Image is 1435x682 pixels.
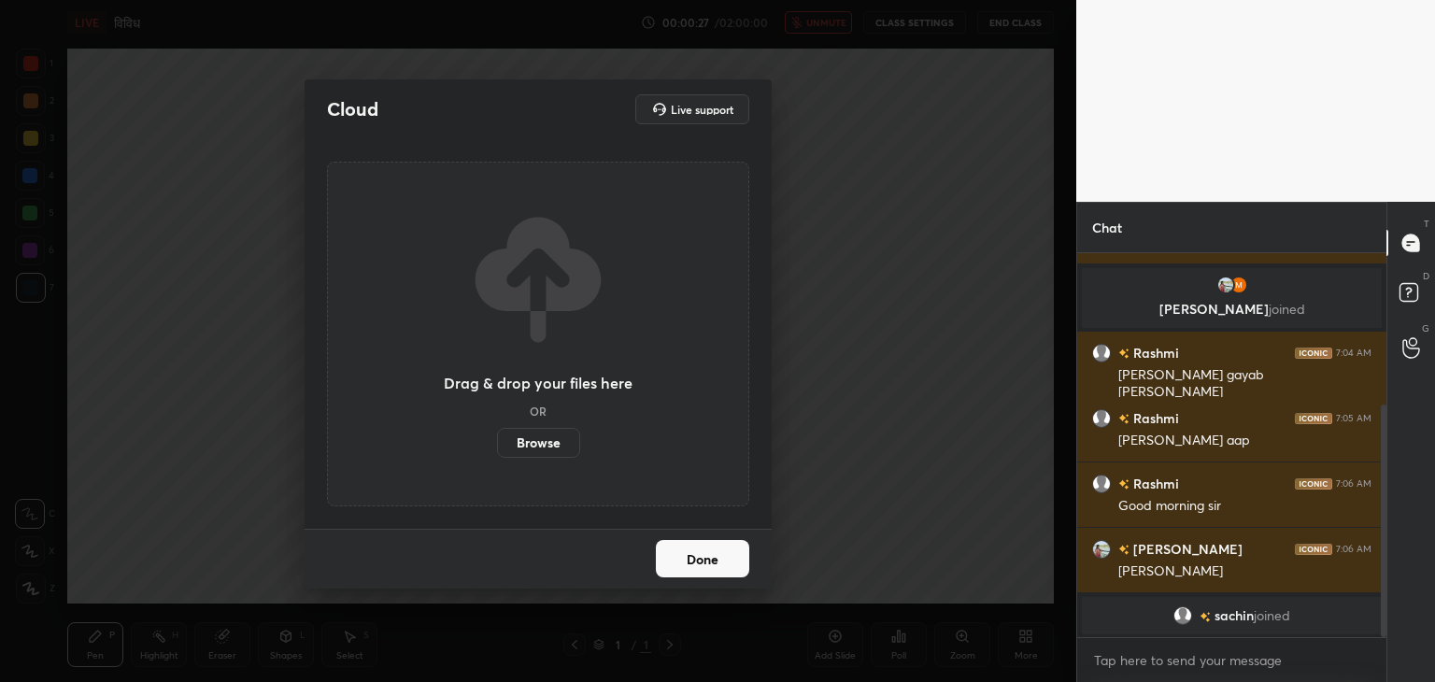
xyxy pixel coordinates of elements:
[1336,544,1371,555] div: 7:06 AM
[1254,608,1290,623] span: joined
[1118,432,1371,450] div: [PERSON_NAME] aap
[1130,539,1243,559] h6: [PERSON_NAME]
[1077,253,1386,638] div: grid
[1422,321,1429,335] p: G
[1093,302,1371,317] p: [PERSON_NAME]
[1295,478,1332,490] img: iconic-dark.1390631f.png
[1229,276,1248,294] img: a2eab461c6c04d01b467b6c34baad9fa.75112012_3
[1130,343,1179,362] h6: Rashmi
[1216,276,1235,294] img: 25e9c11cacbc4f0e825a20759ec7bb6d.jpg
[1077,203,1137,252] p: Chat
[1200,612,1211,622] img: no-rating-badge.077c3623.svg
[1424,217,1429,231] p: T
[1215,608,1254,623] span: sachin
[1092,409,1111,428] img: default.png
[1118,414,1130,424] img: no-rating-badge.077c3623.svg
[1423,269,1429,283] p: D
[1336,413,1371,424] div: 7:05 AM
[1118,562,1371,581] div: [PERSON_NAME]
[444,376,632,391] h3: Drag & drop your files here
[1336,478,1371,490] div: 7:06 AM
[1118,545,1130,555] img: no-rating-badge.077c3623.svg
[1092,540,1111,559] img: 25e9c11cacbc4f0e825a20759ec7bb6d.jpg
[1092,344,1111,362] img: default.png
[1118,497,1371,516] div: Good morning sir
[1269,300,1305,318] span: joined
[1130,474,1179,493] h6: Rashmi
[1336,348,1371,359] div: 7:04 AM
[1295,544,1332,555] img: iconic-dark.1390631f.png
[1092,475,1111,493] img: default.png
[1118,366,1371,402] div: [PERSON_NAME] gayab [PERSON_NAME]
[530,405,547,417] h5: OR
[1295,348,1332,359] img: iconic-dark.1390631f.png
[1295,413,1332,424] img: iconic-dark.1390631f.png
[1130,408,1179,428] h6: Rashmi
[656,540,749,577] button: Done
[327,97,378,121] h2: Cloud
[1173,606,1192,625] img: default.png
[1118,348,1130,359] img: no-rating-badge.077c3623.svg
[671,104,733,115] h5: Live support
[1118,479,1130,490] img: no-rating-badge.077c3623.svg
